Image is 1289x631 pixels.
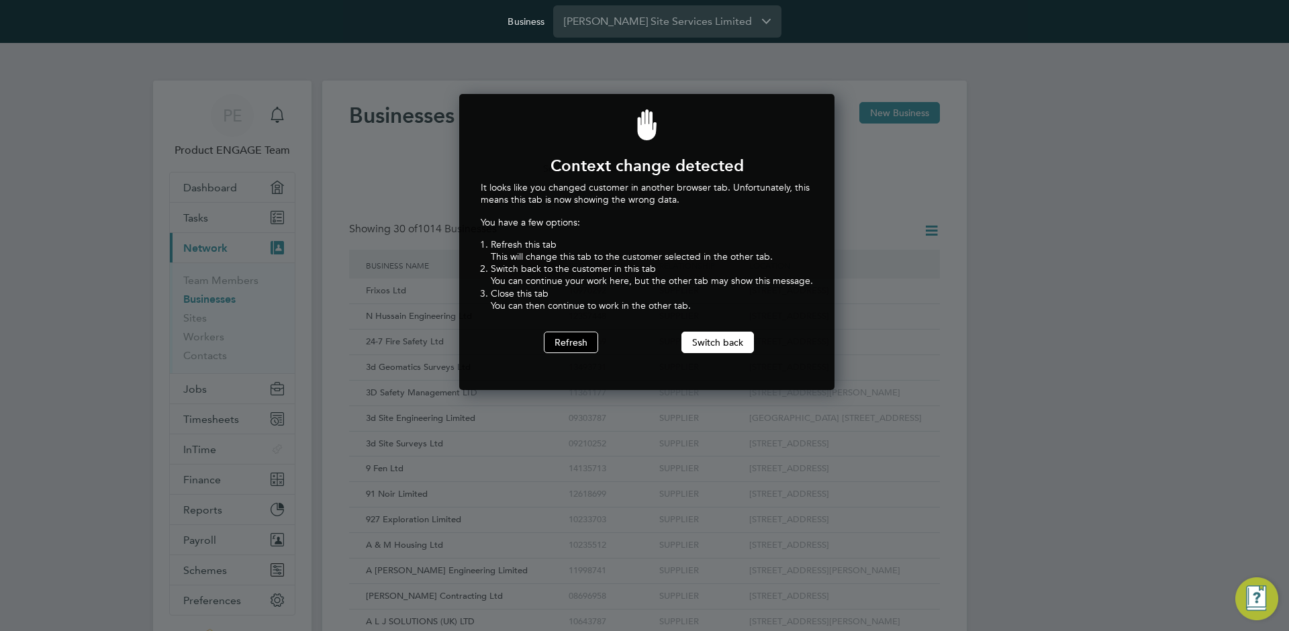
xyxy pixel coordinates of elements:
[491,238,813,262] li: Refresh this tab This will change this tab to the customer selected in the other tab.
[681,332,754,353] button: Switch back
[491,287,813,311] li: Close this tab You can then continue to work in the other tab.
[481,181,813,205] p: It looks like you changed customer in another browser tab. Unfortunately, this means this tab is ...
[491,262,813,287] li: Switch back to the customer in this tab You can continue your work here, but the other tab may sh...
[481,216,813,228] p: You have a few options:
[544,332,598,353] button: Refresh
[508,15,544,28] label: Business
[1235,577,1278,620] button: Engage Resource Center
